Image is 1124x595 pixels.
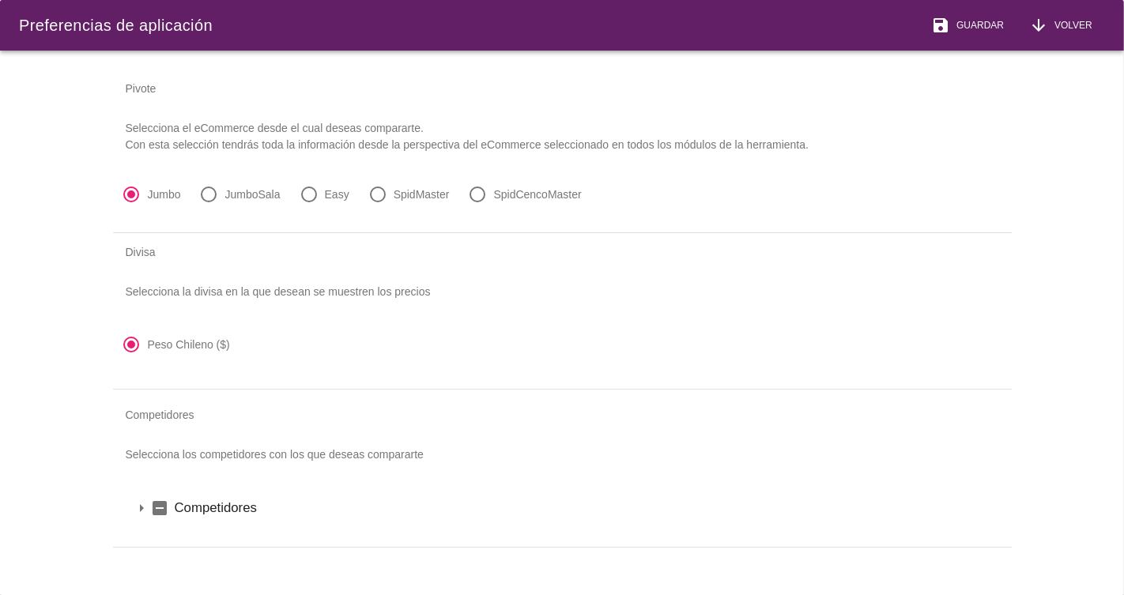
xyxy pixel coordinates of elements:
[394,186,450,202] label: SpidMaster
[1029,16,1048,35] i: arrow_downward
[148,337,230,352] label: Peso Chileno ($)
[225,186,281,202] label: JumboSala
[325,186,349,202] label: Easy
[19,13,213,37] div: Preferencias de aplicación
[950,18,1004,32] span: Guardar
[494,186,582,202] label: SpidCencoMaster
[1048,18,1092,32] span: Volver
[113,70,1012,107] div: Pivote
[175,498,993,518] label: Competidores
[151,499,170,518] i: indeterminate_check_box
[132,499,151,518] i: arrow_drop_down
[931,16,950,35] i: save
[113,107,1012,166] p: Selecciona el eCommerce desde el cual deseas compararte. Con esta selección tendrás toda la infor...
[148,186,181,202] label: Jumbo
[113,233,1012,271] div: Divisa
[113,434,1012,476] p: Selecciona los competidores con los que deseas compararte
[113,271,1012,313] p: Selecciona la divisa en la que desean se muestren los precios
[113,396,1012,434] div: Competidores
